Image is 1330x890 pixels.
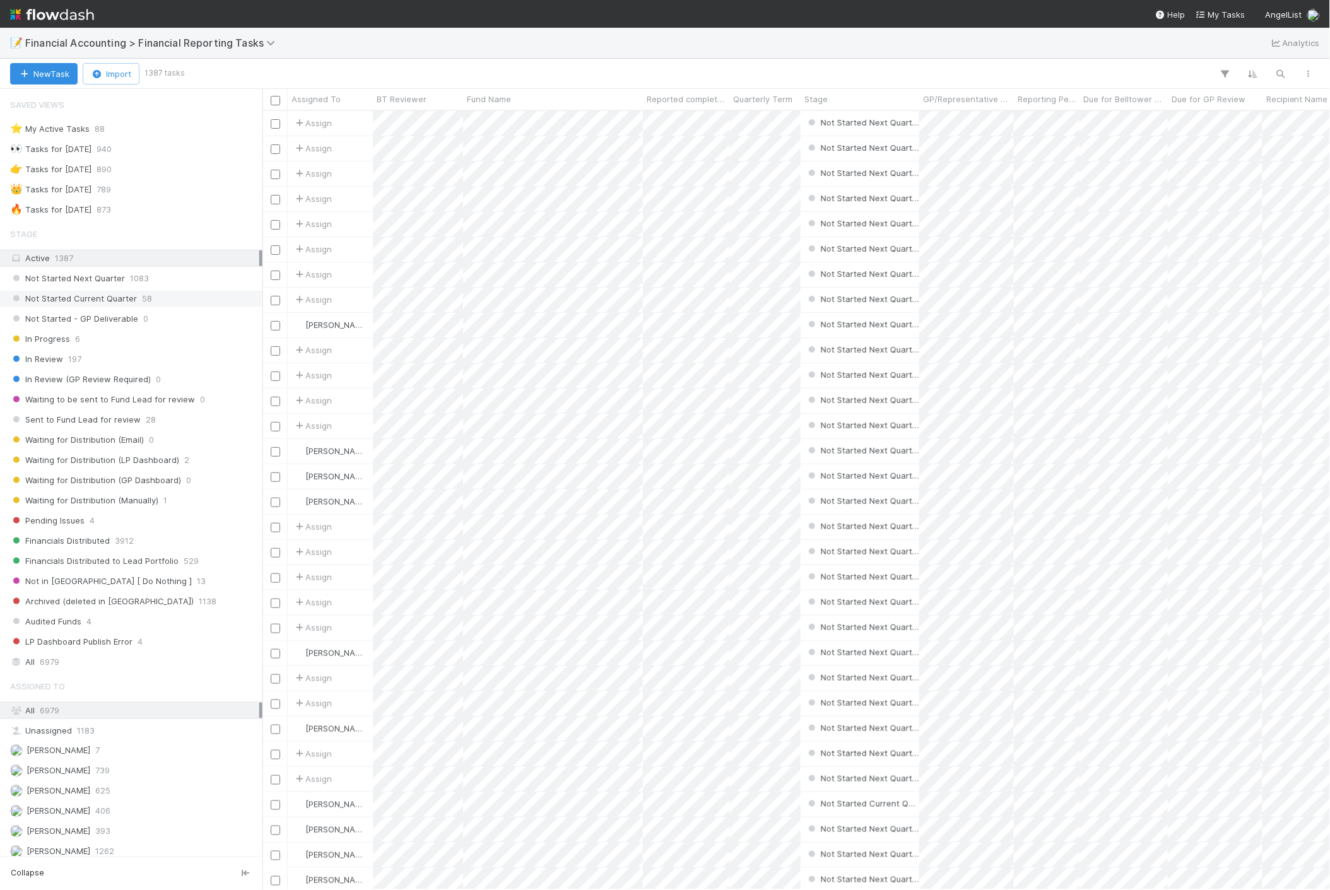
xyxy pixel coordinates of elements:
[146,412,156,428] span: 28
[10,674,65,699] span: Assigned To
[293,848,367,861] div: [PERSON_NAME]
[271,725,280,734] input: Toggle Row Selected
[10,553,179,569] span: Financials Distributed to Lead Portfolio
[77,723,95,739] span: 1183
[10,805,23,817] img: avatar_c7c7de23-09de-42ad-8e02-7981c37ee075.png
[806,849,921,859] span: Not Started Next Quarter
[197,573,206,589] span: 13
[806,293,919,305] div: Not Started Next Quarter
[271,321,280,331] input: Toggle Row Selected
[806,696,919,709] div: Not Started Next Quarter
[1083,93,1165,105] span: Due for Belltower Review
[293,192,332,205] div: Assign
[1270,35,1320,50] a: Analytics
[293,546,332,558] div: Assign
[271,800,280,810] input: Toggle Row Selected
[95,804,110,819] span: 406
[10,654,259,670] div: All
[10,221,37,247] span: Stage
[806,143,921,153] span: Not Started Next Quarter
[293,167,332,180] span: Assign
[1018,93,1076,105] span: Reporting Period
[184,452,189,468] span: 2
[806,672,921,682] span: Not Started Next Quarter
[1172,93,1245,105] span: Due for GP Review
[271,700,280,709] input: Toggle Row Selected
[149,432,154,448] span: 0
[75,331,80,347] span: 6
[293,874,367,886] div: [PERSON_NAME]
[806,722,919,734] div: Not Started Next Quarter
[115,533,134,549] span: 3912
[806,646,919,659] div: Not Started Next Quarter
[806,218,921,228] span: Not Started Next Quarter
[271,498,280,507] input: Toggle Row Selected
[138,634,143,650] span: 4
[305,799,369,809] span: [PERSON_NAME]
[95,844,114,860] span: 1262
[293,496,303,506] img: avatar_8d06466b-a936-4205-8f52-b0cc03e2a179.png
[271,220,280,230] input: Toggle Row Selected
[293,850,303,860] img: avatar_fee1282a-8af6-4c79-b7c7-bf2cfad99775.png
[305,648,369,658] span: [PERSON_NAME]
[293,596,332,609] span: Assign
[26,806,90,816] span: [PERSON_NAME]
[293,142,332,155] span: Assign
[293,268,332,281] span: Assign
[271,599,280,608] input: Toggle Row Selected
[806,595,919,608] div: Not Started Next Quarter
[1266,9,1302,20] span: AngelList
[142,291,152,307] span: 58
[806,242,919,255] div: Not Started Next Quarter
[90,513,95,529] span: 4
[293,218,332,230] span: Assign
[806,546,921,556] span: Not Started Next Quarter
[806,621,919,633] div: Not Started Next Quarter
[271,372,280,381] input: Toggle Row Selected
[806,141,919,154] div: Not Started Next Quarter
[806,419,919,431] div: Not Started Next Quarter
[55,253,73,263] span: 1387
[806,267,919,280] div: Not Started Next Quarter
[305,875,369,885] span: [PERSON_NAME]
[186,472,191,488] span: 0
[291,93,341,105] span: Assigned To
[1307,9,1320,21] img: avatar_c7c7de23-09de-42ad-8e02-7981c37ee075.png
[10,184,23,194] span: 👑
[271,876,280,886] input: Toggle Row Selected
[97,141,112,157] span: 940
[806,368,919,381] div: Not Started Next Quarter
[806,394,919,406] div: Not Started Next Quarter
[305,723,369,734] span: [PERSON_NAME]
[806,116,919,129] div: Not Started Next Quarter
[293,672,332,684] span: Assign
[293,470,367,483] div: [PERSON_NAME]
[293,394,332,407] span: Assign
[806,545,919,558] div: Not Started Next Quarter
[293,520,332,533] span: Assign
[293,344,332,356] div: Assign
[293,369,332,382] div: Assign
[26,766,90,776] span: [PERSON_NAME]
[143,311,148,327] span: 0
[271,144,280,154] input: Toggle Row Selected
[806,444,919,457] div: Not Started Next Quarter
[10,533,110,549] span: Financials Distributed
[647,93,726,105] span: Reported completed by
[271,775,280,785] input: Toggle Row Selected
[10,825,23,838] img: avatar_e5ec2f5b-afc7-4357-8cf1-2139873d70b1.png
[271,851,280,860] input: Toggle Row Selected
[305,446,369,456] span: [PERSON_NAME]
[10,392,195,407] span: Waiting to be sent to Fund Lead for review
[271,523,280,532] input: Toggle Row Selected
[806,471,921,481] span: Not Started Next Quarter
[293,773,332,785] div: Assign
[293,747,332,760] span: Assign
[806,622,921,632] span: Not Started Next Quarter
[271,296,280,305] input: Toggle Row Selected
[10,92,64,117] span: Saved Views
[806,496,921,506] span: Not Started Next Quarter
[293,697,332,710] span: Assign
[806,445,921,455] span: Not Started Next Quarter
